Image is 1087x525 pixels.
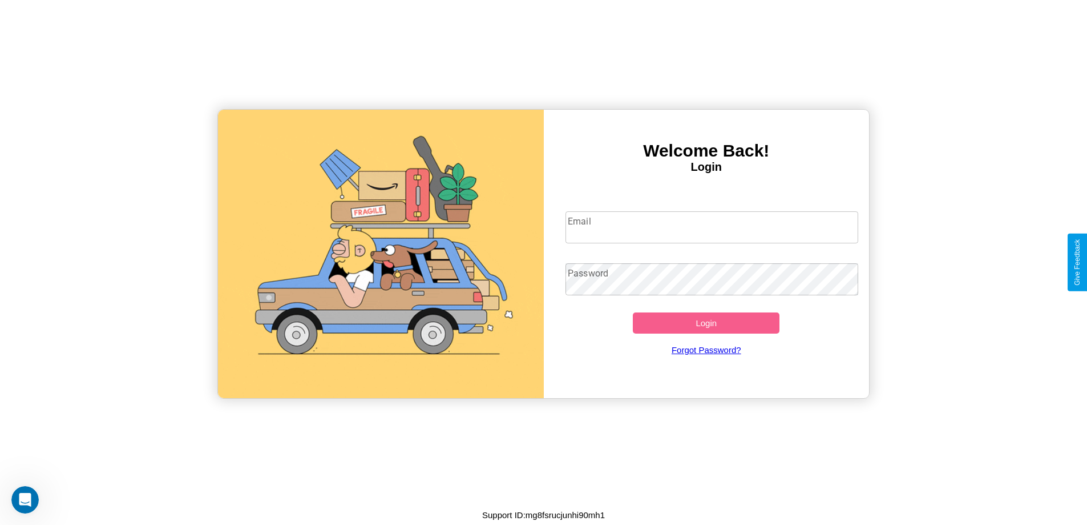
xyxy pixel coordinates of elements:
p: Support ID: mg8fsrucjunhi90mh1 [482,507,605,523]
div: Give Feedback [1073,239,1081,286]
button: Login [633,312,779,334]
img: gif [218,110,544,398]
iframe: Intercom live chat [11,486,39,514]
a: Forgot Password? [560,334,852,366]
h3: Welcome Back! [544,141,870,161]
h4: Login [544,161,870,174]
